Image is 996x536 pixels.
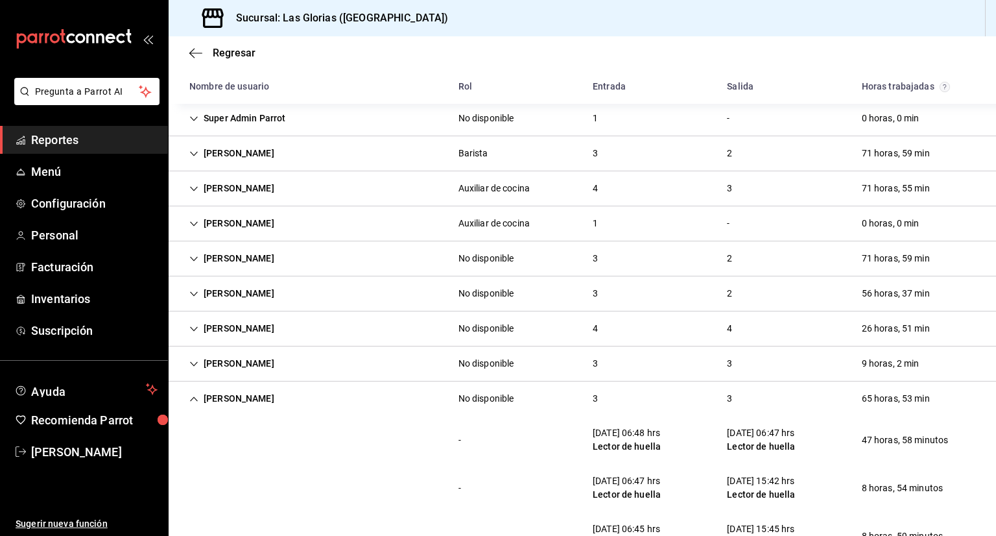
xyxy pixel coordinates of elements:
[213,47,255,59] span: Regresar
[31,131,158,149] span: Reportes
[717,106,740,130] div: Cell
[179,352,285,376] div: Cell
[31,258,158,276] span: Facturación
[458,112,514,125] div: No disponible
[31,411,158,429] span: Recomienda Parrot
[448,247,525,271] div: Cell
[851,476,954,500] div: Cell
[582,177,608,201] div: Cell
[169,101,996,136] div: Row
[593,522,661,536] div: [DATE] 06:45 hrs
[31,290,158,308] span: Inventarios
[717,352,742,376] div: Cell
[727,488,795,502] div: Lector de huella
[593,488,661,502] div: Lector de huella
[851,141,940,165] div: Cell
[169,206,996,241] div: Row
[593,426,661,440] div: [DATE] 06:48 hrs
[169,464,996,512] div: Row
[179,483,200,493] div: Cell
[31,195,158,212] span: Configuración
[717,177,742,201] div: Cell
[458,252,514,265] div: No disponible
[448,75,582,99] div: HeadCell
[458,392,514,406] div: No disponible
[31,226,158,244] span: Personal
[851,106,930,130] div: Cell
[717,469,805,507] div: Cell
[593,474,661,488] div: [DATE] 06:47 hrs
[179,387,285,411] div: Cell
[717,317,742,341] div: Cell
[851,317,940,341] div: Cell
[717,141,742,165] div: Cell
[717,247,742,271] div: Cell
[458,147,488,160] div: Barista
[851,282,940,306] div: Cell
[717,421,805,459] div: Cell
[851,212,930,236] div: Cell
[851,247,940,271] div: Cell
[16,517,158,531] span: Sugerir nueva función
[582,469,671,507] div: Cell
[448,317,525,341] div: Cell
[582,141,608,165] div: Cell
[458,357,514,371] div: No disponible
[179,177,285,201] div: Cell
[940,82,950,92] svg: El total de horas trabajadas por usuario es el resultado de la suma redondeada del registro de ho...
[717,387,742,411] div: Cell
[169,171,996,206] div: Row
[169,382,996,416] div: Row
[582,282,608,306] div: Cell
[31,382,141,397] span: Ayuda
[851,177,940,201] div: Cell
[851,387,940,411] div: Cell
[458,322,514,335] div: No disponible
[179,106,296,130] div: Cell
[143,34,153,44] button: open_drawer_menu
[448,177,540,201] div: Cell
[179,141,285,165] div: Cell
[169,136,996,171] div: Row
[582,387,608,411] div: Cell
[727,426,795,440] div: [DATE] 06:47 hrs
[179,75,448,99] div: HeadCell
[31,322,158,339] span: Suscripción
[448,476,471,500] div: Cell
[717,75,851,99] div: HeadCell
[448,212,540,236] div: Cell
[851,75,986,99] div: HeadCell
[169,416,996,464] div: Row
[851,428,959,452] div: Cell
[593,440,661,454] div: Lector de huella
[448,106,525,130] div: Cell
[582,106,608,130] div: Cell
[189,47,255,59] button: Regresar
[727,440,795,454] div: Lector de huella
[226,10,448,26] h3: Sucursal: Las Glorias ([GEOGRAPHIC_DATA])
[14,78,160,105] button: Pregunta a Parrot AI
[458,182,530,195] div: Auxiliar de cocina
[717,212,740,236] div: Cell
[179,212,285,236] div: Cell
[727,474,795,488] div: [DATE] 15:42 hrs
[179,247,285,271] div: Cell
[458,217,530,230] div: Auxiliar de cocina
[582,317,608,341] div: Cell
[448,387,525,411] div: Cell
[582,421,671,459] div: Cell
[717,282,742,306] div: Cell
[851,352,930,376] div: Cell
[169,241,996,276] div: Row
[582,75,717,99] div: HeadCell
[582,212,608,236] div: Cell
[31,443,158,461] span: [PERSON_NAME]
[169,69,996,104] div: Head
[448,141,499,165] div: Cell
[9,94,160,108] a: Pregunta a Parrot AI
[179,317,285,341] div: Cell
[169,311,996,347] div: Row
[169,276,996,311] div: Row
[179,435,200,445] div: Cell
[582,247,608,271] div: Cell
